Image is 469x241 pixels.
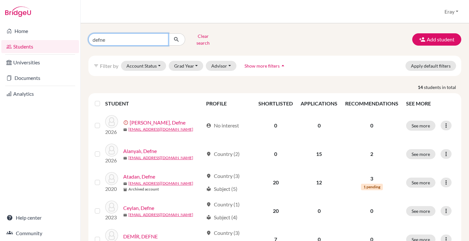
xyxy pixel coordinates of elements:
[206,215,211,220] span: local_library
[206,186,211,192] span: local_library
[1,227,79,240] a: Community
[206,61,236,71] button: Advisor
[105,128,118,136] p: 2026
[128,212,193,218] a: [EMAIL_ADDRESS][DOMAIN_NAME]
[206,123,211,128] span: account_circle
[297,168,341,197] td: 12
[254,168,297,197] td: 20
[206,151,211,157] span: location_on
[1,211,79,224] a: Help center
[123,120,130,125] span: error_outline
[105,96,202,111] th: STUDENT
[123,173,155,181] a: Atadan, Defne
[185,31,221,48] button: Clear search
[123,128,127,132] span: mail
[105,185,118,193] p: 2020
[254,111,297,140] td: 0
[123,182,127,186] span: mail
[341,96,402,111] th: RECOMMENDATIONS
[345,122,398,129] p: 0
[105,172,118,185] img: Atadan, Defne
[254,96,297,111] th: SHORTLISTED
[206,230,211,236] span: location_on
[206,173,211,179] span: location_on
[424,84,461,91] span: students in total
[297,197,341,225] td: 0
[345,150,398,158] p: 2
[406,178,435,188] button: See more
[297,96,341,111] th: APPLICATIONS
[105,214,118,221] p: 2023
[105,157,118,164] p: 2026
[206,201,240,208] div: Country (1)
[442,5,461,18] button: Eray
[105,201,118,214] img: Ceylan, Defne
[206,172,240,180] div: Country (3)
[105,144,118,157] img: Alanyalı, Defne
[123,213,127,217] span: mail
[280,62,286,69] i: arrow_drop_up
[406,206,435,216] button: See more
[206,150,240,158] div: Country (2)
[206,202,211,207] span: location_on
[121,61,166,71] button: Account Status
[405,61,456,71] button: Apply default filters
[123,188,127,192] span: inventory_2
[5,6,31,17] img: Bridge-U
[128,126,193,132] a: [EMAIL_ADDRESS][DOMAIN_NAME]
[123,147,157,155] a: Alanyalı, Defne
[123,156,127,160] span: mail
[1,71,79,84] a: Documents
[1,25,79,38] a: Home
[345,207,398,215] p: 0
[105,115,118,128] img: Alan, Defne
[123,204,154,212] a: Ceylan, Defne
[206,185,237,193] div: Subject (5)
[254,197,297,225] td: 20
[244,63,280,69] span: Show more filters
[123,233,158,240] a: DEMİR, DEFNE
[345,175,398,182] p: 3
[239,61,292,71] button: Show more filtersarrow_drop_up
[128,186,159,192] b: Archived account
[94,63,99,68] i: filter_list
[406,149,435,159] button: See more
[169,61,204,71] button: Grad Year
[297,111,341,140] td: 0
[1,56,79,69] a: Universities
[128,155,193,161] a: [EMAIL_ADDRESS][DOMAIN_NAME]
[297,140,341,168] td: 15
[88,33,168,46] input: Find student by name...
[206,122,239,129] div: No interest
[206,214,237,221] div: Subject (4)
[206,229,240,237] div: Country (3)
[1,87,79,100] a: Analytics
[254,140,297,168] td: 0
[402,96,459,111] th: SEE MORE
[130,119,185,126] a: [PERSON_NAME], Defne
[100,63,118,69] span: Filter by
[412,33,461,46] button: Add student
[202,96,255,111] th: PROFILE
[1,40,79,53] a: Students
[361,184,383,190] span: 1 pending
[406,121,435,131] button: See more
[418,84,424,91] strong: 14
[128,181,193,186] a: [EMAIL_ADDRESS][DOMAIN_NAME]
